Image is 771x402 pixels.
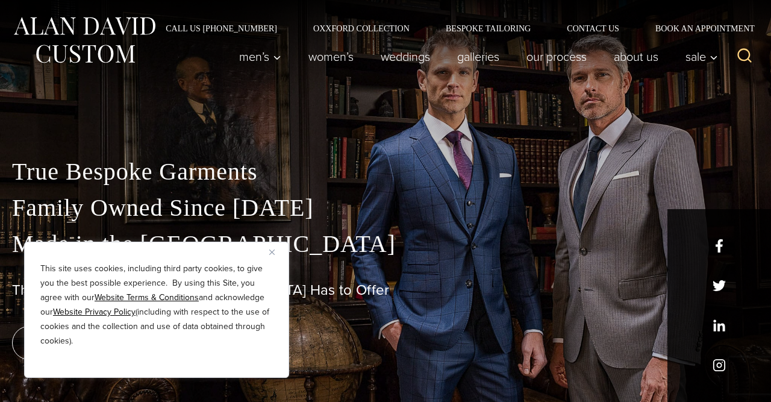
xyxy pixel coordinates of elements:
a: Call Us [PHONE_NUMBER] [148,24,295,33]
a: weddings [367,45,444,69]
nav: Secondary Navigation [148,24,759,33]
img: Alan David Custom [12,13,157,67]
h1: The Best Custom Suits [GEOGRAPHIC_DATA] Has to Offer [12,281,759,299]
a: Women’s [295,45,367,69]
a: About Us [601,45,672,69]
span: Men’s [239,51,281,63]
a: Website Terms & Conditions [95,291,199,304]
nav: Primary Navigation [226,45,725,69]
button: View Search Form [730,42,759,71]
a: Website Privacy Policy [53,306,136,318]
img: Close [269,250,275,255]
a: Book an Appointment [637,24,759,33]
a: Oxxford Collection [295,24,428,33]
a: Bespoke Tailoring [428,24,549,33]
span: Sale [685,51,718,63]
p: This site uses cookies, including third party cookies, to give you the best possible experience. ... [40,262,273,348]
a: Our Process [513,45,601,69]
a: Galleries [444,45,513,69]
button: Close [269,245,284,259]
a: book an appointment [12,326,181,360]
a: Contact Us [549,24,637,33]
p: True Bespoke Garments Family Owned Since [DATE] Made in the [GEOGRAPHIC_DATA] [12,154,759,262]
